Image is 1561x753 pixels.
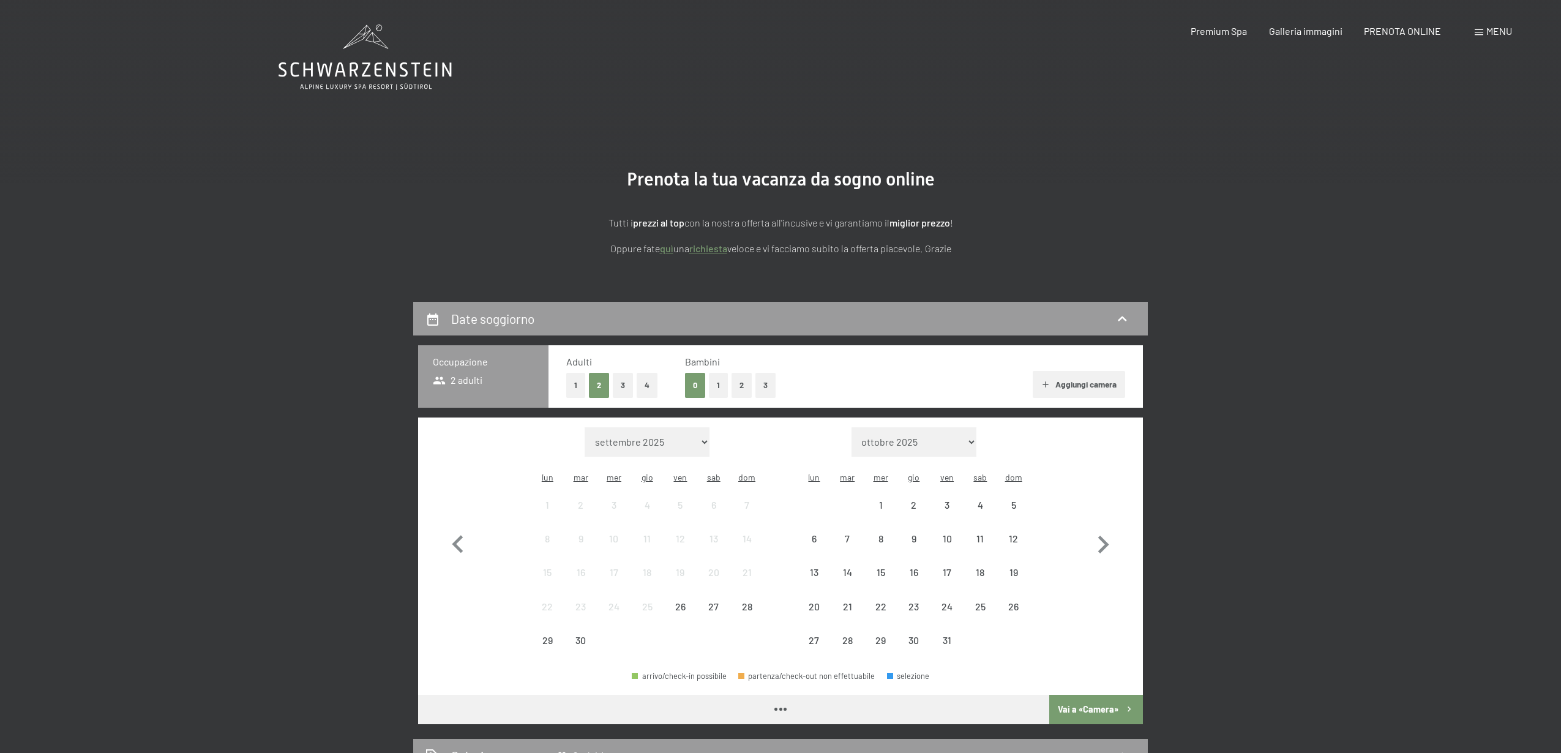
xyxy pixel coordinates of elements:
[897,624,930,657] div: arrivo/check-in non effettuabile
[964,556,997,589] div: arrivo/check-in non effettuabile
[565,534,596,564] div: 9
[664,590,697,623] div: Fri Sep 26 2025
[730,590,763,623] div: Sun Sep 28 2025
[840,472,855,482] abbr: martedì
[564,522,597,555] div: Tue Sep 09 2025
[930,522,964,555] div: arrivo/check-in non effettuabile
[799,635,829,666] div: 27
[887,672,930,680] div: selezione
[531,624,564,657] div: arrivo/check-in non effettuabile
[865,568,896,598] div: 15
[532,568,563,598] div: 15
[632,500,662,531] div: 4
[997,590,1030,623] div: arrivo/check-in non effettuabile
[531,522,564,555] div: arrivo/check-in non effettuabile
[574,472,588,482] abbr: martedì
[930,556,964,589] div: Fri Oct 17 2025
[665,534,695,564] div: 12
[997,590,1030,623] div: Sun Oct 26 2025
[697,590,730,623] div: arrivo/check-in non effettuabile
[673,472,687,482] abbr: venerdì
[965,602,995,632] div: 25
[930,489,964,522] div: arrivo/check-in non effettuabile
[698,534,729,564] div: 13
[631,556,664,589] div: arrivo/check-in non effettuabile
[440,427,476,657] button: Mese precedente
[932,635,962,666] div: 31
[889,217,950,228] strong: miglior prezzo
[531,556,564,589] div: arrivo/check-in non effettuabile
[597,556,631,589] div: arrivo/check-in non effettuabile
[564,556,597,589] div: arrivo/check-in non effettuabile
[566,373,585,398] button: 1
[631,522,664,555] div: Thu Sep 11 2025
[707,472,721,482] abbr: sabato
[899,602,929,632] div: 23
[930,556,964,589] div: arrivo/check-in non effettuabile
[864,556,897,589] div: arrivo/check-in non effettuabile
[832,602,863,632] div: 21
[597,489,631,522] div: Wed Sep 03 2025
[965,534,995,564] div: 11
[897,624,930,657] div: Thu Oct 30 2025
[964,590,997,623] div: arrivo/check-in non effettuabile
[831,556,864,589] div: arrivo/check-in non effettuabile
[897,590,930,623] div: arrivo/check-in non effettuabile
[964,489,997,522] div: arrivo/check-in non effettuabile
[597,522,631,555] div: arrivo/check-in non effettuabile
[564,624,597,657] div: Tue Sep 30 2025
[864,489,897,522] div: Wed Oct 01 2025
[997,489,1030,522] div: Sun Oct 05 2025
[1049,695,1143,724] button: Vai a «Camera»
[864,624,897,657] div: Wed Oct 29 2025
[798,590,831,623] div: Mon Oct 20 2025
[865,534,896,564] div: 8
[998,602,1029,632] div: 26
[932,602,962,632] div: 24
[732,500,762,531] div: 7
[798,624,831,657] div: Mon Oct 27 2025
[531,489,564,522] div: arrivo/check-in non effettuabile
[874,472,888,482] abbr: mercoledì
[631,556,664,589] div: Thu Sep 18 2025
[589,373,609,398] button: 2
[864,522,897,555] div: arrivo/check-in non effettuabile
[613,373,633,398] button: 3
[940,472,954,482] abbr: venerdì
[997,522,1030,555] div: arrivo/check-in non effettuabile
[1486,25,1512,37] span: Menu
[697,522,730,555] div: arrivo/check-in non effettuabile
[864,522,897,555] div: Wed Oct 08 2025
[964,489,997,522] div: Sat Oct 04 2025
[730,522,763,555] div: arrivo/check-in non effettuabile
[531,624,564,657] div: Mon Sep 29 2025
[698,602,729,632] div: 27
[831,590,864,623] div: Tue Oct 21 2025
[709,373,728,398] button: 1
[565,568,596,598] div: 16
[899,635,929,666] div: 30
[532,602,563,632] div: 22
[664,522,697,555] div: Fri Sep 12 2025
[1033,371,1125,398] button: Aggiungi camera
[531,556,564,589] div: Mon Sep 15 2025
[930,522,964,555] div: Fri Oct 10 2025
[831,522,864,555] div: arrivo/check-in non effettuabile
[897,489,930,522] div: arrivo/check-in non effettuabile
[564,489,597,522] div: Tue Sep 02 2025
[697,522,730,555] div: Sat Sep 13 2025
[564,590,597,623] div: Tue Sep 23 2025
[698,568,729,598] div: 20
[930,489,964,522] div: Fri Oct 03 2025
[730,489,763,522] div: Sun Sep 07 2025
[1269,25,1342,37] a: Galleria immagini
[664,556,697,589] div: arrivo/check-in non effettuabile
[689,242,727,254] a: richiesta
[908,472,919,482] abbr: giovedì
[664,556,697,589] div: Fri Sep 19 2025
[599,534,629,564] div: 10
[865,635,896,666] div: 29
[1191,25,1247,37] span: Premium Spa
[899,500,929,531] div: 2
